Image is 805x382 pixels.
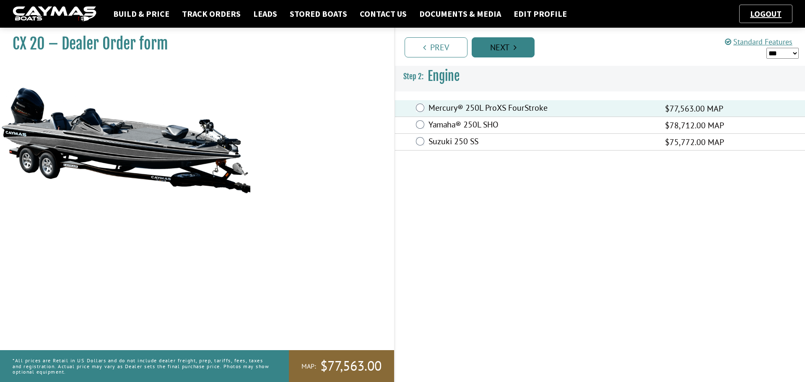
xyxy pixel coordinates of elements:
span: $77,563.00 MAP [665,102,723,115]
a: Build & Price [109,8,174,19]
a: Edit Profile [509,8,571,19]
a: Next [472,37,535,57]
a: Track Orders [178,8,245,19]
span: $78,712.00 MAP [665,119,724,132]
label: Mercury® 250L ProXS FourStroke [428,103,654,115]
h1: CX 20 – Dealer Order form [13,34,373,53]
a: Stored Boats [286,8,351,19]
p: *All prices are Retail in US Dollars and do not include dealer freight, prep, tariffs, fees, taxe... [13,353,270,379]
a: MAP:$77,563.00 [289,350,394,382]
a: Leads [249,8,281,19]
a: Contact Us [356,8,411,19]
ul: Pagination [402,36,805,57]
span: MAP: [301,362,316,371]
a: Standard Features [725,37,792,47]
label: Suzuki 250 SS [428,136,654,148]
a: Logout [746,8,786,19]
span: $75,772.00 MAP [665,136,724,148]
a: Documents & Media [415,8,505,19]
a: Prev [405,37,467,57]
label: Yamaha® 250L SHO [428,120,654,132]
h3: Engine [395,61,805,92]
img: caymas-dealer-connect-2ed40d3bc7270c1d8d7ffb4b79bf05adc795679939227970def78ec6f6c03838.gif [13,6,96,22]
span: $77,563.00 [320,357,382,375]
